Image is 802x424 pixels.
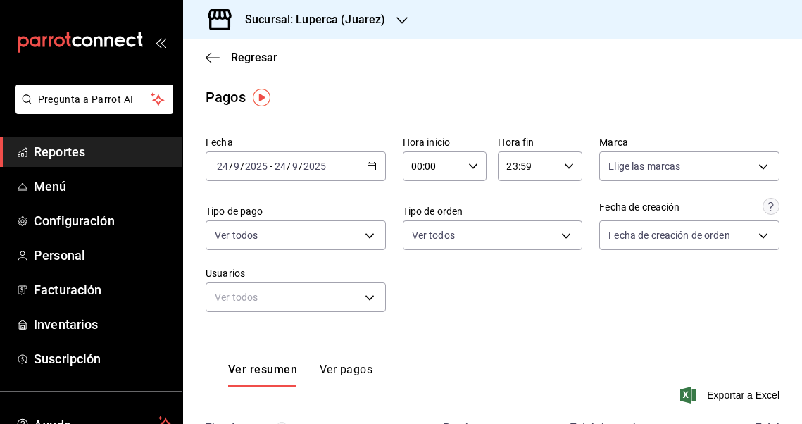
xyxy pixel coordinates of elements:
div: Fecha de creación [599,200,679,215]
input: ---- [303,161,327,172]
input: -- [292,161,299,172]
span: Pregunta a Parrot AI [38,92,151,107]
a: Pregunta a Parrot AI [10,102,173,117]
span: Regresar [231,51,277,64]
button: Ver pagos [320,363,372,387]
label: Usuarios [206,268,386,278]
input: -- [216,161,229,172]
div: Ver todos [206,282,386,312]
button: open_drawer_menu [155,37,166,48]
label: Tipo de orden [403,206,583,216]
label: Hora fin [498,137,582,147]
button: Regresar [206,51,277,64]
span: Menú [34,177,171,196]
span: / [240,161,244,172]
span: Configuración [34,211,171,230]
span: / [229,161,233,172]
button: Pregunta a Parrot AI [15,85,173,114]
span: Elige las marcas [608,159,680,173]
h3: Sucursal: Luperca (Juarez) [234,11,385,28]
input: ---- [244,161,268,172]
span: Ver todos [215,228,258,242]
label: Hora inicio [403,137,487,147]
span: Suscripción [34,349,171,368]
div: navigation tabs [228,363,372,387]
input: -- [274,161,287,172]
span: / [287,161,291,172]
span: / [299,161,303,172]
span: Inventarios [34,315,171,334]
input: -- [233,161,240,172]
img: Tooltip marker [253,89,270,106]
label: Fecha [206,137,386,147]
div: Pagos [206,87,246,108]
label: Tipo de pago [206,206,386,216]
span: Ver todos [412,228,455,242]
span: Reportes [34,142,171,161]
label: Marca [599,137,779,147]
span: - [270,161,272,172]
span: Facturación [34,280,171,299]
button: Ver resumen [228,363,297,387]
span: Fecha de creación de orden [608,228,729,242]
span: Personal [34,246,171,265]
button: Exportar a Excel [683,387,779,404]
